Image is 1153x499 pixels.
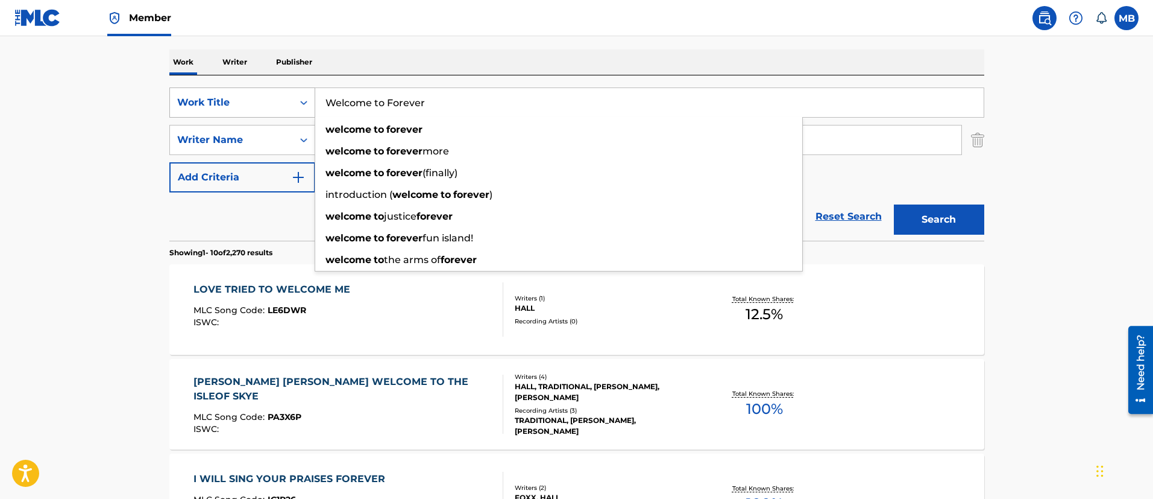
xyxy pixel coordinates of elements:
div: Work Title [177,95,286,110]
strong: to [374,232,384,244]
a: LOVE TRIED TO WELCOME MEMLC Song Code:LE6DWRISWC:Writers (1)HALLRecording Artists (0)Total Known ... [169,264,984,355]
span: introduction ( [325,189,392,200]
strong: welcome [325,211,371,222]
strong: welcome [392,189,438,200]
span: (finally) [423,167,457,179]
span: PA3X6P [268,412,301,422]
div: Writers ( 2 ) [515,483,697,492]
a: Reset Search [809,203,888,230]
div: Drag [1096,453,1104,489]
img: help [1069,11,1083,25]
strong: forever [386,124,423,135]
span: LE6DWR [268,305,306,316]
button: Search [894,205,984,235]
strong: to [374,254,384,265]
p: Total Known Shares: [732,484,797,493]
strong: to [374,145,384,157]
p: Writer [219,49,251,75]
p: Total Known Shares: [732,294,797,304]
div: LOVE TRIED TO WELCOME ME [193,282,356,297]
strong: forever [386,145,423,157]
span: the arms of [384,254,441,265]
strong: welcome [325,124,371,135]
img: search [1037,11,1052,25]
strong: welcome [325,145,371,157]
form: Search Form [169,87,984,241]
img: 9d2ae6d4665cec9f34b9.svg [291,170,306,185]
span: Member [129,11,171,25]
strong: forever [386,167,423,179]
strong: to [374,211,384,222]
img: MLC Logo [14,9,61,27]
strong: welcome [325,167,371,179]
div: HALL [515,303,697,314]
span: justice [384,211,416,222]
span: 12.5 % [746,304,783,325]
div: [PERSON_NAME] [PERSON_NAME] WELCOME TO THE ISLEOF SKYE [193,375,493,404]
iframe: Resource Center [1119,321,1153,418]
p: Showing 1 - 10 of 2,270 results [169,247,272,258]
strong: to [374,124,384,135]
a: Public Search [1032,6,1057,30]
strong: to [441,189,451,200]
p: Publisher [272,49,316,75]
span: MLC Song Code : [193,412,268,422]
p: Total Known Shares: [732,389,797,398]
div: Writer Name [177,133,286,147]
span: ISWC : [193,424,222,434]
span: ISWC : [193,317,222,328]
div: Writers ( 1 ) [515,294,697,303]
div: TRADITIONAL, [PERSON_NAME], [PERSON_NAME] [515,415,697,437]
strong: forever [453,189,489,200]
a: [PERSON_NAME] [PERSON_NAME] WELCOME TO THE ISLEOF SKYEMLC Song Code:PA3X6PISWC:Writers (4)HALL, T... [169,359,984,450]
p: Work [169,49,197,75]
strong: welcome [325,232,371,244]
img: Delete Criterion [971,125,984,155]
div: Notifications [1095,12,1107,24]
div: User Menu [1114,6,1139,30]
div: I WILL SING YOUR PRAISES FOREVER [193,472,391,486]
span: MLC Song Code : [193,305,268,316]
div: Recording Artists ( 3 ) [515,406,697,415]
span: more [423,145,449,157]
button: Add Criteria [169,162,315,192]
img: Top Rightsholder [107,11,122,25]
strong: welcome [325,254,371,265]
strong: forever [441,254,477,265]
span: ) [489,189,492,200]
span: 100 % [746,398,783,420]
div: Writers ( 4 ) [515,372,697,381]
div: Recording Artists ( 0 ) [515,317,697,326]
strong: to [374,167,384,179]
iframe: Chat Widget [1093,441,1153,499]
span: fun island! [423,232,473,244]
strong: forever [386,232,423,244]
div: HALL, TRADITIONAL, [PERSON_NAME], [PERSON_NAME] [515,381,697,403]
div: Help [1064,6,1088,30]
strong: forever [416,211,453,222]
